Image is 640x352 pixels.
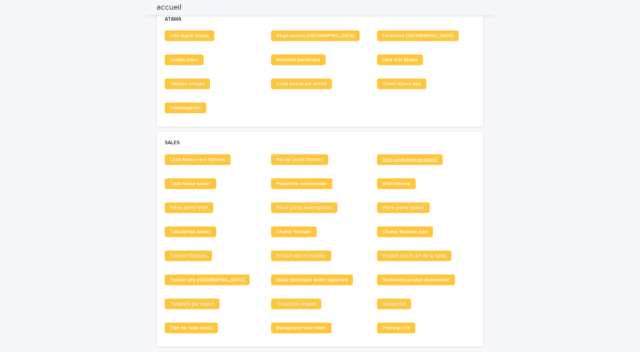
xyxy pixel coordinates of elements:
a: Pièce jointe lead Options [271,202,337,213]
a: Ticket Atawa App [377,78,426,89]
a: Geoportail [377,299,411,309]
a: Recap Leads Options [271,154,328,165]
span: Brief interne [382,181,410,186]
span: Traduction anglais [276,302,316,306]
span: Lead Atawa vers Options [170,157,225,162]
span: Plaquette commerciale [276,181,327,186]
h2: accueil [157,3,182,12]
a: Suivi ouverture my.atawa [377,154,443,165]
span: Chaine Youtube luxe [382,229,428,234]
a: Code postal par entité [271,78,332,89]
span: Pièce jointe brief [170,205,208,210]
a: Plan de table icovia [165,323,218,333]
span: Contact Options [170,253,207,258]
a: Lead Atawa vers Options [165,154,231,165]
a: Contact Options [165,250,212,261]
span: Geoportail [382,302,406,306]
a: Background visio client [271,323,332,333]
span: Pièce jointe Suisse [382,205,424,210]
span: Homologation [170,106,201,110]
span: Code postal par entité [276,81,327,86]
a: Template par région [165,299,220,309]
span: Ticket Atawa App [382,81,421,86]
a: Calculatrice Atawa [165,226,216,237]
span: Pièce jointe lead Options [276,205,332,210]
a: Recherche produit événement [377,275,455,285]
a: Pièce jointe Suisse [377,202,430,213]
span: Template par région [170,302,214,306]
span: Chaine Youtube [276,229,311,234]
a: Formation [GEOGRAPHIC_DATA] [377,30,459,41]
span: Produit site [GEOGRAPHIC_DATA] [170,278,244,282]
span: Recherche produit événement [382,278,450,282]
span: Plan de table icovia [170,326,213,330]
span: Info légale Atawa [170,33,209,38]
a: Info légale Atawa [165,30,214,41]
span: Princing CTS [382,326,410,330]
a: Traduction anglais [271,299,321,309]
a: Livre d'or Atawa [377,54,423,65]
a: Produit site [GEOGRAPHIC_DATA] [165,275,250,285]
span: Notation partenaire [276,57,320,62]
a: Homologation [165,103,206,113]
span: Produit site Fr mobilier [276,253,326,258]
h2: ATAWA [165,16,181,22]
span: Calculatrice Atawa [170,229,211,234]
a: Visite technique avant signature [271,275,353,285]
span: Livre d'or Atawa [382,57,418,62]
a: Produit site Fr mobilier [271,250,331,261]
span: Tableau congés [170,81,205,86]
a: Produit site Fr art de la table [377,250,451,261]
span: Produit site Fr art de la table [382,253,446,258]
span: Règle bureau [GEOGRAPHIC_DATA] [276,33,354,38]
a: Princing CTS [377,323,415,333]
a: Règle bureau [GEOGRAPHIC_DATA] [271,30,360,41]
a: Tableau congés [165,78,210,89]
span: Suivi ouverture my.atawa [382,157,437,162]
a: Brief interne [377,178,416,189]
a: Chaine Youtube [271,226,317,237]
span: Recap Leads Options [276,157,323,162]
a: Chaine Youtube luxe [377,226,433,237]
a: Coef haute saison [165,178,216,189]
span: Background visio client [276,326,326,330]
a: Guides utiles [165,54,204,65]
a: Pièce jointe brief [165,202,213,213]
a: Plaquette commerciale [271,178,332,189]
span: Visite technique avant signature [276,278,348,282]
span: Guides utiles [170,57,198,62]
span: Formation [GEOGRAPHIC_DATA] [382,33,453,38]
a: Notation partenaire [271,54,326,65]
span: Coef haute saison [170,181,211,186]
h2: SALES [165,140,180,146]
